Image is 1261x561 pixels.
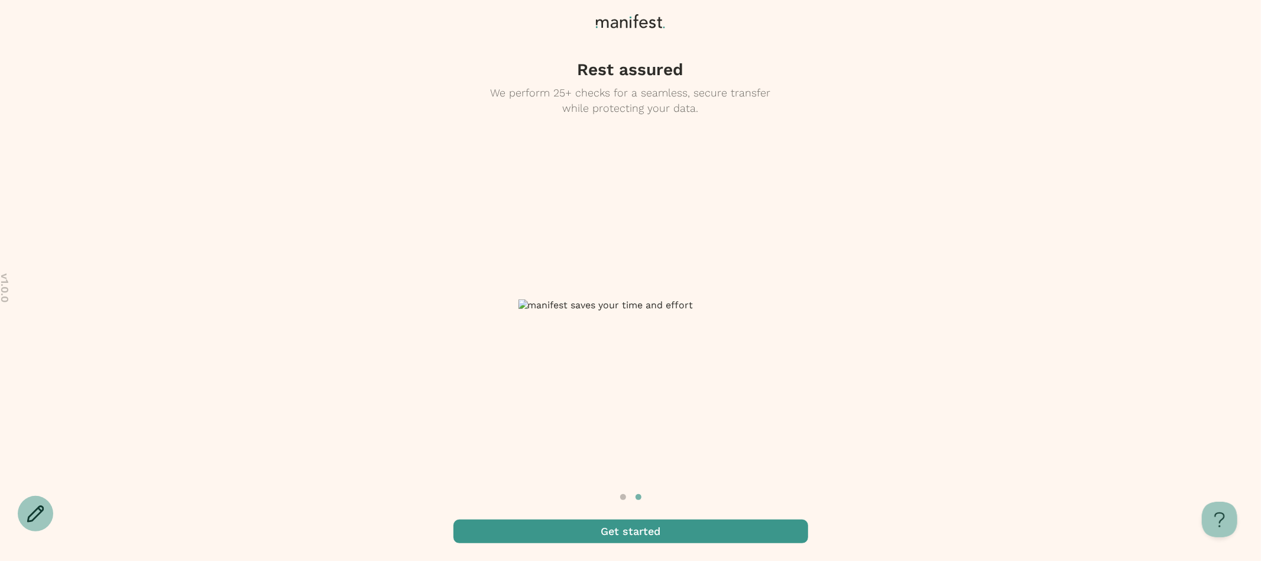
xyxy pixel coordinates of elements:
[483,59,779,80] h4: Rest assured
[518,299,743,311] img: manifest saves your time and effort
[1202,502,1237,537] iframe: Toggle Customer Support
[491,86,771,114] span: We perform 25+ checks for a seamless, secure transfer while protecting your data.
[453,520,808,543] button: Get started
